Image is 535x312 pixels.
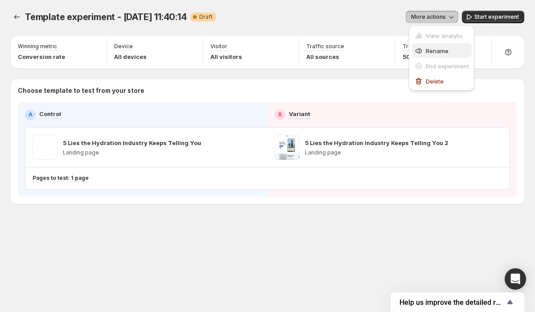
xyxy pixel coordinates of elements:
p: Variant [289,109,310,118]
button: Show survey - Help us improve the detailed report for A/B campaigns [399,297,515,308]
p: Traffic source [306,43,344,50]
span: End experiment [426,62,469,70]
span: View analytic [426,32,463,39]
p: Visitor [210,43,227,50]
button: More actions [406,11,458,23]
p: All devices [114,52,147,61]
span: Template experiment - [DATE] 11:40:14 [25,12,187,22]
p: Choose template to test from your store [18,86,517,95]
p: Control [39,109,61,118]
span: Draft [199,13,213,21]
p: 5 Lies the Hydration Industry Keeps Telling You [63,138,201,147]
img: 5 Lies the Hydration Industry Keeps Telling You [33,135,58,160]
p: Winning metric [18,43,57,50]
p: All sources [306,52,344,61]
button: Rename [412,43,472,58]
span: Delete [426,78,444,85]
span: Help us improve the detailed report for A/B campaigns [399,298,505,307]
p: Landing page [305,149,449,156]
p: Traffic split [403,43,433,50]
p: Landing page [63,149,201,156]
div: Open Intercom Messenger [505,268,526,290]
button: Experiments [11,11,23,23]
h2: A [29,111,33,118]
p: 50 - 50 [403,52,433,61]
p: Conversion rate [18,52,65,61]
button: Delete [412,74,472,88]
span: Start experiment [474,13,519,21]
p: Device [114,43,133,50]
span: Rename [426,47,449,54]
span: More actions [411,13,446,21]
p: All visitors [210,52,242,61]
p: Pages to test: 1 page [33,175,89,182]
h2: B [278,111,282,118]
p: 5 Lies the Hydration Industry Keeps Telling You 2 [305,138,449,147]
button: View analytic [412,28,472,42]
button: Start experiment [462,11,524,23]
img: 5 Lies the Hydration Industry Keeps Telling You 2 [275,135,300,160]
button: End experiment [412,58,472,73]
